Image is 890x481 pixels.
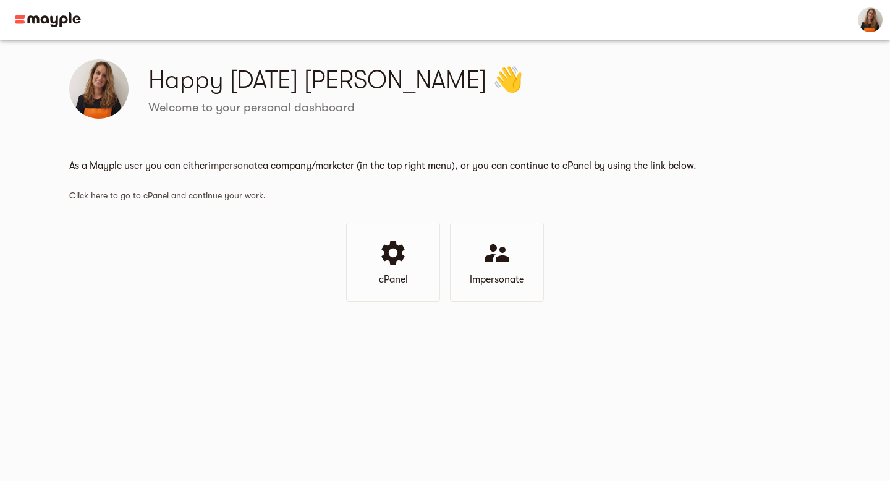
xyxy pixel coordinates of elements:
img: Main logo [15,12,81,27]
div: Impersonate [450,223,544,302]
h6: Welcome to your personal dashboard [148,100,821,116]
div: cPanel [346,223,440,302]
h3: Happy [DATE] [PERSON_NAME] 👋 [148,62,821,97]
img: xjhHTjS62TjghcZu0wXg [858,7,883,32]
img: Sheila Makleff [69,59,129,119]
a: impersonate [208,160,263,171]
p: As a Mayple user you can either a company/marketer (in the top right menu), or you can continue t... [69,158,821,173]
a: Click here to go to cPanel and continue your work. [69,190,266,200]
p: Impersonate [470,272,524,287]
p: cPanel [379,272,408,287]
